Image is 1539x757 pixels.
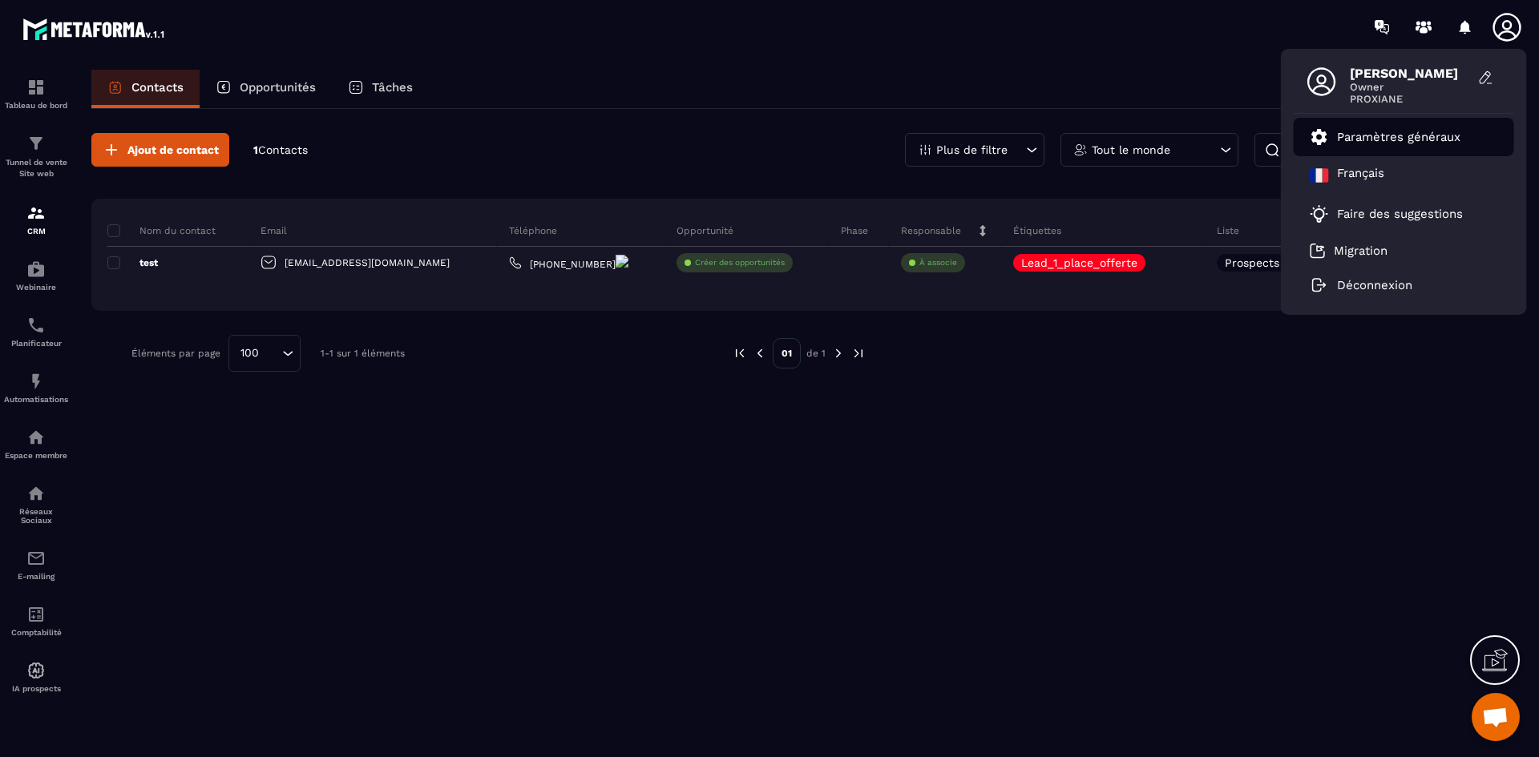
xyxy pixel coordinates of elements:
img: automations [26,260,46,279]
p: Phase [841,224,868,237]
img: automations [26,661,46,680]
img: formation [26,203,46,223]
a: formationformationCRM [4,191,68,248]
p: Comptabilité [4,628,68,637]
p: Tableau de bord [4,101,68,110]
p: Webinaire [4,283,68,292]
span: Contacts [258,143,308,156]
p: Français [1337,166,1384,185]
img: formation [26,134,46,153]
a: social-networksocial-networkRéseaux Sociaux [4,472,68,537]
p: Migration [1334,244,1388,258]
p: Tâches [372,80,413,95]
p: 1-1 sur 1 éléments [321,348,405,359]
span: PROXIANE [1350,93,1470,105]
img: scheduler [26,316,46,335]
a: schedulerschedulerPlanificateur [4,304,68,360]
div: Ouvrir le chat [1472,693,1520,741]
img: next [851,346,866,360]
a: Faire des suggestions [1310,204,1478,223]
button: Ajout de contact [91,133,229,167]
a: automationsautomationsAutomatisations [4,360,68,416]
p: Tout le monde [1092,144,1170,155]
p: Plus de filtre [936,144,1008,155]
p: Lead_1_place_offerte [1021,257,1137,268]
span: Owner [1350,81,1470,93]
a: formationformationTunnel de vente Site web [4,122,68,191]
img: accountant [26,605,46,624]
img: prev [753,346,767,360]
img: formation [26,78,46,97]
a: [PHONE_NUMBER] [509,255,628,270]
p: Tunnel de vente Site web [4,157,68,179]
a: Migration [1310,243,1388,259]
span: Ajout de contact [127,142,219,158]
p: À associe [919,257,957,268]
p: Opportunités [240,80,316,95]
p: Nom du contact [107,224,216,237]
a: automationsautomationsWebinaire [4,248,68,304]
p: test [107,256,158,269]
a: emailemailE-mailing [4,537,68,593]
p: Éléments par page [131,348,220,359]
p: Déconnexion [1337,278,1412,292]
a: Opportunités [200,70,332,108]
p: Étiquettes [1013,224,1061,237]
p: CRM [4,227,68,236]
p: Liste [1217,224,1239,237]
a: automationsautomationsEspace membre [4,416,68,472]
p: Opportunité [677,224,733,237]
img: next [831,346,846,360]
a: formationformationTableau de bord [4,66,68,122]
p: Téléphone [509,224,557,237]
p: Créer des opportunités [695,257,785,268]
p: Automatisations [4,395,68,404]
p: Prospects [1225,257,1279,268]
img: social-network [26,484,46,503]
p: 1 [253,143,308,158]
span: 100 [235,344,265,362]
img: logo [22,14,167,43]
p: Paramètres généraux [1337,130,1460,144]
p: Planificateur [4,339,68,348]
p: IA prospects [4,684,68,693]
a: accountantaccountantComptabilité [4,593,68,649]
input: Search for option [265,344,278,362]
span: [PERSON_NAME] [1350,66,1470,81]
a: Paramètres généraux [1310,127,1460,147]
p: Réseaux Sociaux [4,507,68,525]
a: Tâches [332,70,429,108]
img: email [26,549,46,568]
p: Contacts [131,80,184,95]
img: automations [26,372,46,391]
img: automations [26,428,46,447]
p: Espace membre [4,451,68,460]
img: prev [733,346,747,360]
p: Responsable [901,224,961,237]
p: de 1 [806,347,826,360]
p: 01 [773,338,801,368]
a: Contacts [91,70,200,108]
p: Email [261,224,287,237]
div: Search for option [228,335,301,372]
p: E-mailing [4,572,68,581]
p: Faire des suggestions [1337,207,1463,221]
